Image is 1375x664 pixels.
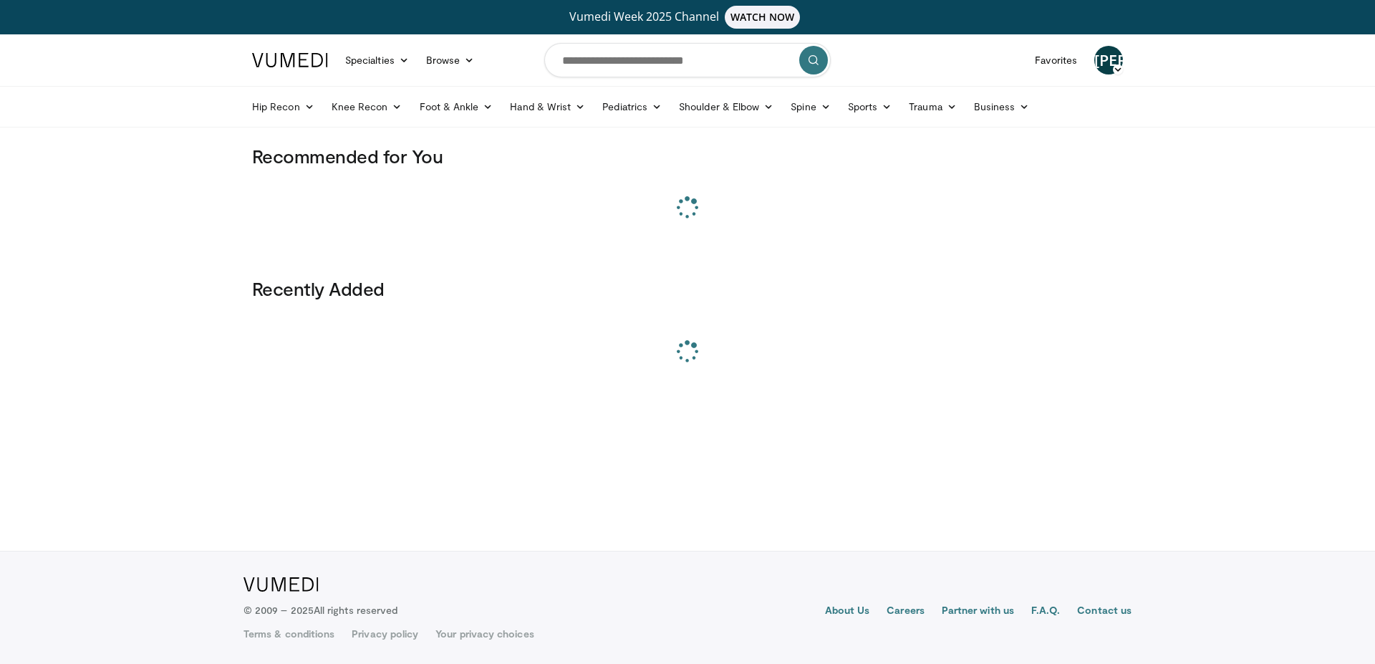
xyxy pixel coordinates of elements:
a: Terms & conditions [243,627,334,641]
span: WATCH NOW [725,6,801,29]
a: Sports [839,92,901,121]
a: Trauma [900,92,965,121]
a: Contact us [1077,603,1132,620]
a: Privacy policy [352,627,418,641]
a: [PERSON_NAME] [1094,46,1123,74]
a: Favorites [1026,46,1086,74]
span: All rights reserved [314,604,397,616]
h3: Recommended for You [252,145,1123,168]
a: Foot & Ankle [411,92,502,121]
a: Spine [782,92,839,121]
a: Specialties [337,46,418,74]
a: Careers [887,603,925,620]
a: About Us [825,603,870,620]
img: VuMedi Logo [243,577,319,592]
a: Business [965,92,1038,121]
a: Pediatrics [594,92,670,121]
h3: Recently Added [252,277,1123,300]
a: Knee Recon [323,92,411,121]
a: Hip Recon [243,92,323,121]
a: Browse [418,46,483,74]
a: Your privacy choices [435,627,534,641]
img: VuMedi Logo [252,53,328,67]
a: F.A.Q. [1031,603,1060,620]
p: © 2009 – 2025 [243,603,397,617]
a: Hand & Wrist [501,92,594,121]
a: Shoulder & Elbow [670,92,782,121]
a: Vumedi Week 2025 ChannelWATCH NOW [254,6,1121,29]
a: Partner with us [942,603,1014,620]
input: Search topics, interventions [544,43,831,77]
